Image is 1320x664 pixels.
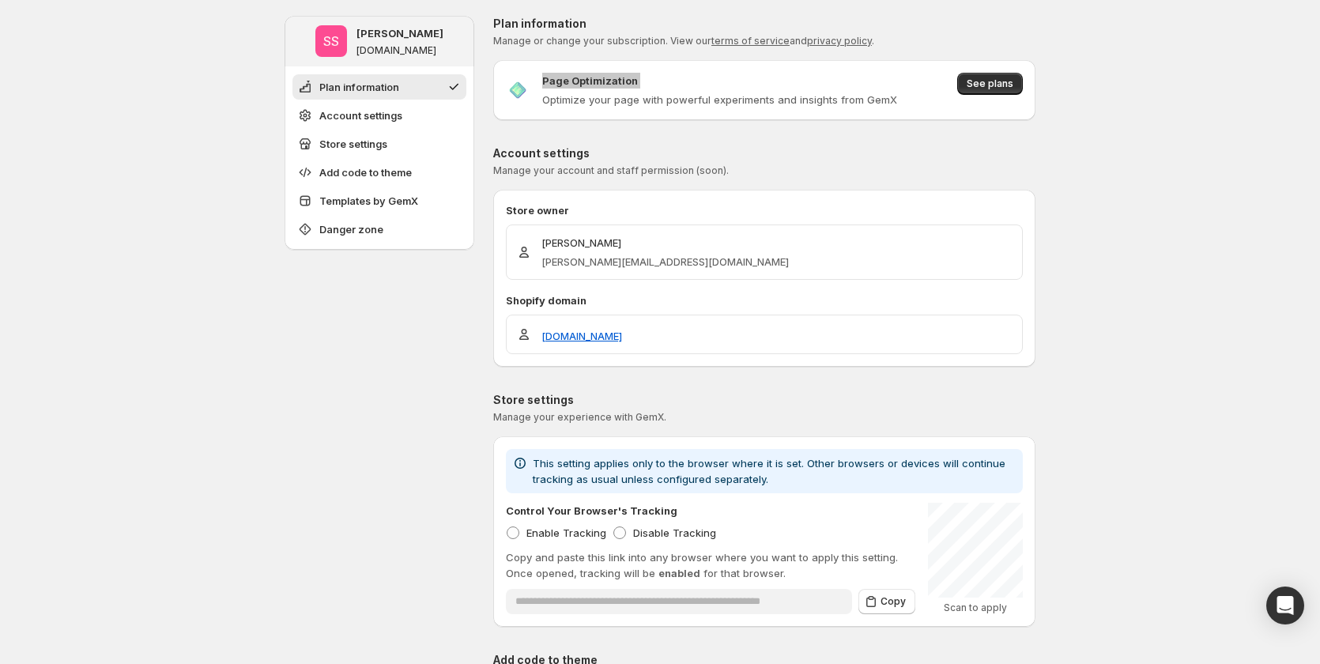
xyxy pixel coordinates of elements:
[881,595,906,608] span: Copy
[807,35,872,47] a: privacy policy
[541,254,789,270] p: [PERSON_NAME][EMAIL_ADDRESS][DOMAIN_NAME]
[356,44,436,57] p: [DOMAIN_NAME]
[292,188,466,213] button: Templates by GemX
[493,164,729,176] span: Manage your account and staff permission (soon).
[319,108,402,123] span: Account settings
[323,33,339,49] text: SS
[506,549,915,581] p: Copy and paste this link into any browser where you want to apply this setting. Once opened, trac...
[319,164,412,180] span: Add code to theme
[356,25,443,41] p: [PERSON_NAME]
[292,131,466,157] button: Store settings
[319,193,418,209] span: Templates by GemX
[928,602,1023,614] p: Scan to apply
[292,103,466,128] button: Account settings
[493,16,1035,32] p: Plan information
[319,79,399,95] span: Plan information
[711,35,790,47] a: terms of service
[541,235,789,251] p: [PERSON_NAME]
[315,25,347,57] span: Sandy Sandy
[493,392,1035,408] p: Store settings
[493,411,666,423] span: Manage your experience with GemX.
[633,526,716,539] span: Disable Tracking
[292,74,466,100] button: Plan information
[506,78,530,102] img: Page Optimization
[957,73,1023,95] button: See plans
[319,221,383,237] span: Danger zone
[541,328,622,344] a: [DOMAIN_NAME]
[533,457,1005,485] span: This setting applies only to the browser where it is set. Other browsers or devices will continue...
[526,526,606,539] span: Enable Tracking
[319,136,387,152] span: Store settings
[542,92,897,108] p: Optimize your page with powerful experiments and insights from GemX
[1266,587,1304,624] div: Open Intercom Messenger
[292,217,466,242] button: Danger zone
[493,145,1035,161] p: Account settings
[506,292,1023,308] p: Shopify domain
[542,73,638,89] p: Page Optimization
[658,567,700,579] span: enabled
[292,160,466,185] button: Add code to theme
[493,35,874,47] span: Manage or change your subscription. View our and .
[858,589,915,614] button: Copy
[967,77,1013,90] span: See plans
[506,202,1023,218] p: Store owner
[506,503,677,519] p: Control Your Browser's Tracking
